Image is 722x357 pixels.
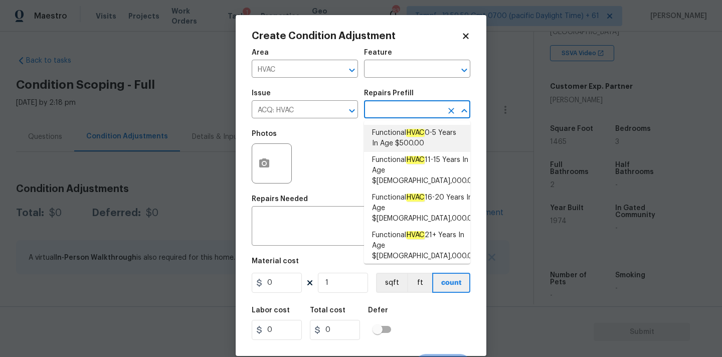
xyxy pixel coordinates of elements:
h5: Labor cost [252,307,290,314]
h5: Feature [364,49,392,56]
span: Functional 16-20 Years In Age $[DEMOGRAPHIC_DATA],000.00 [372,193,477,224]
h5: Issue [252,90,271,97]
em: HVAC [406,129,425,137]
span: Functional 11-15 Years In Age $[DEMOGRAPHIC_DATA],000.00 [372,155,477,187]
h2: Create Condition Adjustment [252,31,461,41]
em: HVAC [406,156,425,164]
button: Open [457,63,471,77]
h5: Total cost [310,307,345,314]
h5: Repairs Needed [252,196,308,203]
h5: Area [252,49,269,56]
button: sqft [376,273,407,293]
button: Open [345,104,359,118]
em: HVAC [406,231,425,239]
button: Open [345,63,359,77]
em: HVAC [406,194,425,202]
button: ft [407,273,432,293]
h5: Material cost [252,258,299,265]
h5: Repairs Prefill [364,90,414,97]
button: count [432,273,470,293]
button: Close [457,104,471,118]
span: Functional 0-5 Years In Age $500.00 [372,128,462,149]
h5: Defer [368,307,388,314]
h5: Photos [252,130,277,137]
span: Functional 21+ Years In Age $[DEMOGRAPHIC_DATA],000.00 [372,230,477,262]
button: Clear [444,104,458,118]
